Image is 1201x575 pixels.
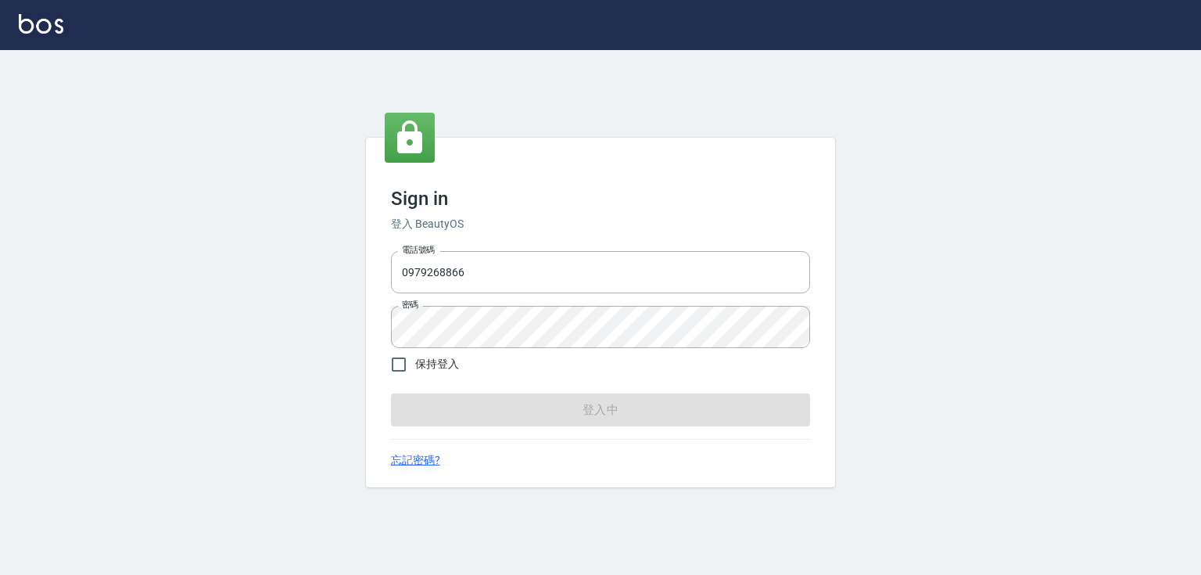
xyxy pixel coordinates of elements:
[391,188,810,210] h3: Sign in
[415,356,459,372] span: 保持登入
[402,299,418,311] label: 密碼
[19,14,63,34] img: Logo
[402,244,435,256] label: 電話號碼
[391,216,810,232] h6: 登入 BeautyOS
[391,452,440,469] a: 忘記密碼?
